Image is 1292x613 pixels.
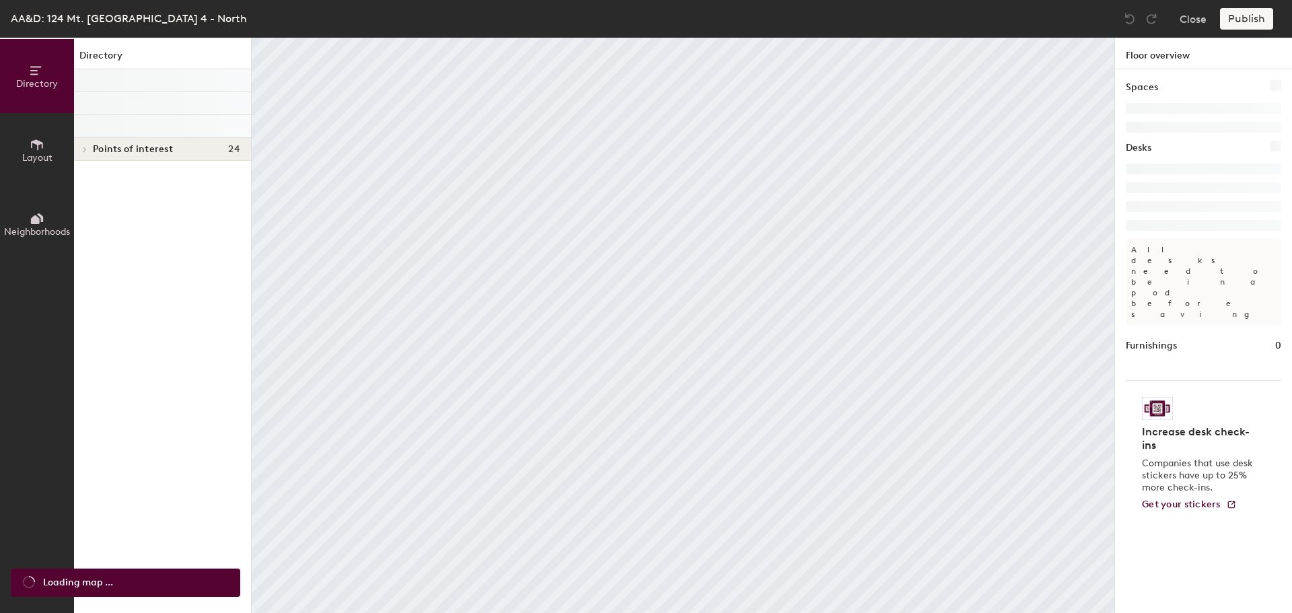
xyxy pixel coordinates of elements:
canvas: Map [252,38,1114,613]
img: Redo [1145,12,1158,26]
h4: Increase desk check-ins [1142,425,1257,452]
h1: Directory [74,48,251,69]
span: Points of interest [93,144,173,155]
h1: 0 [1275,338,1281,353]
span: Get your stickers [1142,499,1221,510]
h1: Floor overview [1115,38,1292,69]
span: Neighborhoods [4,226,70,238]
p: Companies that use desk stickers have up to 25% more check-ins. [1142,458,1257,494]
h1: Desks [1126,141,1151,155]
div: AA&D: 124 Mt. [GEOGRAPHIC_DATA] 4 - North [11,10,247,27]
img: Undo [1123,12,1137,26]
h1: Furnishings [1126,338,1177,353]
span: 24 [228,144,240,155]
span: Loading map ... [43,575,113,590]
img: Sticker logo [1142,397,1173,420]
a: Get your stickers [1142,499,1237,511]
p: All desks need to be in a pod before saving [1126,239,1281,325]
span: Directory [16,78,58,89]
h1: Spaces [1126,80,1158,95]
button: Close [1180,8,1207,30]
span: Layout [22,152,52,164]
